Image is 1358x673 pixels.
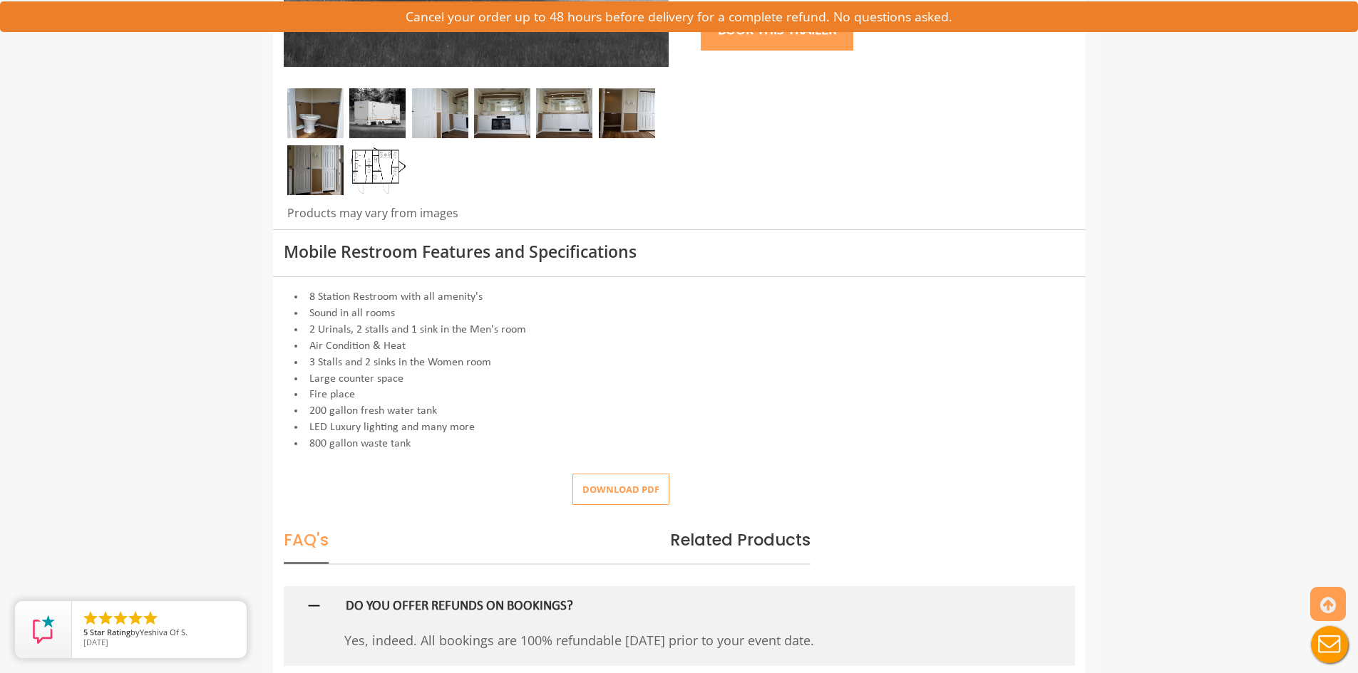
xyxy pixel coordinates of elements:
li:  [127,610,144,627]
li: Fire place [284,387,1075,403]
span: Related Products [670,528,811,551]
span: by [83,628,235,638]
img: Review Rating [29,615,58,644]
span: FAQ's [284,528,329,564]
img: Floor Plan of 8 station restroom with sink and toilet [349,145,406,195]
img: Eight station vegas doors [287,145,344,195]
span: Star Rating [90,627,130,637]
img: An inside view of the eight station vegas sinks and mirrors [536,88,592,138]
span: [DATE] [83,637,108,647]
img: minus icon sign [305,597,323,615]
li: Large counter space [284,371,1075,387]
img: Inside view of eight station vegas [412,88,468,138]
h5: DO YOU OFFER REFUNDS ON BOOKINGS? [346,600,966,615]
p: Yes, indeed. All bookings are 100% refundable [DATE] prior to your event date. [344,627,989,653]
img: an image of sinks fireplace of eight station vegas [474,88,530,138]
button: Live Chat [1301,616,1358,673]
span: Yeshiva Of S. [140,627,187,637]
div: Products may vary from images [284,205,669,229]
img: An image of 8 station shower outside view [349,88,406,138]
h3: Mobile Restroom Features and Specifications [284,243,1075,261]
img: An image of eight station vegas stall [287,88,344,138]
li: Air Condition & Heat [284,338,1075,355]
li:  [112,610,129,627]
img: Inside view of eight station vegas [599,88,655,138]
li: LED Luxury lighting and many more [284,419,1075,436]
button: Download pdf [572,474,669,506]
li:  [142,610,159,627]
li:  [97,610,114,627]
li:  [82,610,99,627]
li: 2 Urinals, 2 stalls and 1 sink in the Men's room [284,322,1075,338]
li: Sound in all rooms [284,306,1075,322]
a: Download pdf [561,483,669,496]
li: 3 Stalls and 2 sinks in the Women room [284,355,1075,371]
li: 200 gallon fresh water tank [284,403,1075,419]
span: 5 [83,627,88,637]
li: 800 gallon waste tank [284,436,1075,452]
li: 8 Station Restroom with all amenity's [284,289,1075,306]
